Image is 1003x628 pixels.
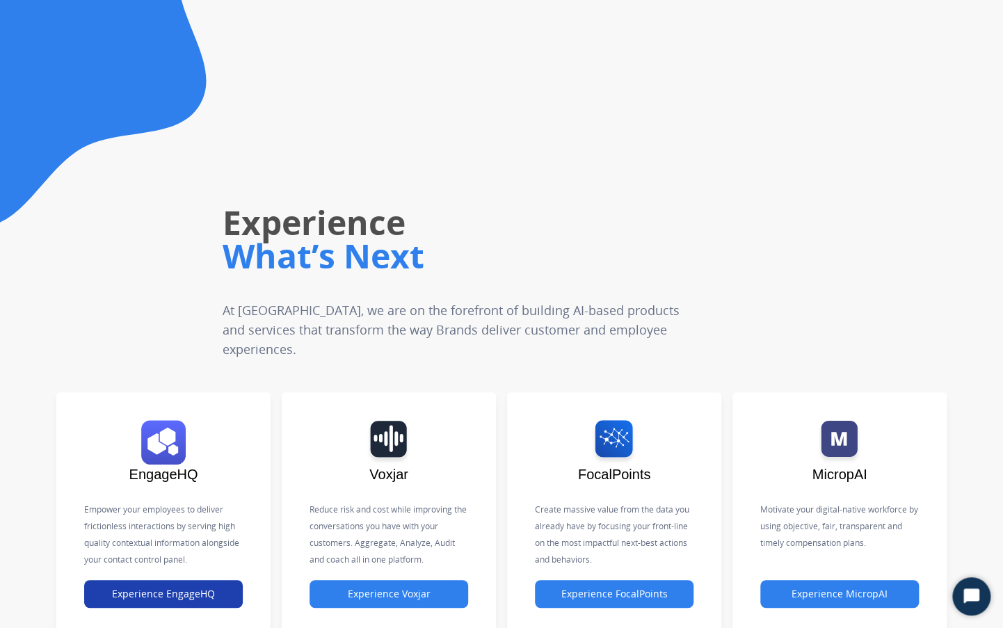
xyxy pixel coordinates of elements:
[310,501,468,568] p: Reduce risk and cost while improving the conversations you have with your customers. Aggregate, A...
[760,501,919,551] p: Motivate your digital-native workforce by using objective, fair, transparent and timely compensat...
[316,420,461,465] img: logo
[91,420,236,465] img: logo
[962,587,981,606] svg: Open Chat
[760,588,919,600] a: Experience MicropAI
[578,467,651,482] span: FocalPoints
[223,200,721,245] h1: Experience
[129,467,198,482] span: EngageHQ
[952,577,990,615] button: Start Chat
[369,467,408,482] span: Voxjar
[535,501,693,568] p: Create massive value from the data you already have by focusing your front-line on the most impac...
[310,580,468,608] button: Experience Voxjar
[767,420,912,465] img: logo
[84,501,243,568] p: Empower your employees to deliver frictionless interactions by serving high quality contextual in...
[542,420,687,465] img: logo
[760,580,919,608] button: Experience MicropAI
[223,234,721,278] h1: What’s Next
[812,467,867,482] span: MicropAI
[310,588,468,600] a: Experience Voxjar
[84,588,243,600] a: Experience EngageHQ
[223,300,721,359] p: At [GEOGRAPHIC_DATA], we are on the forefront of building AI-based products and services that tra...
[84,580,243,608] button: Experience EngageHQ
[535,588,693,600] a: Experience FocalPoints
[535,580,693,608] button: Experience FocalPoints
